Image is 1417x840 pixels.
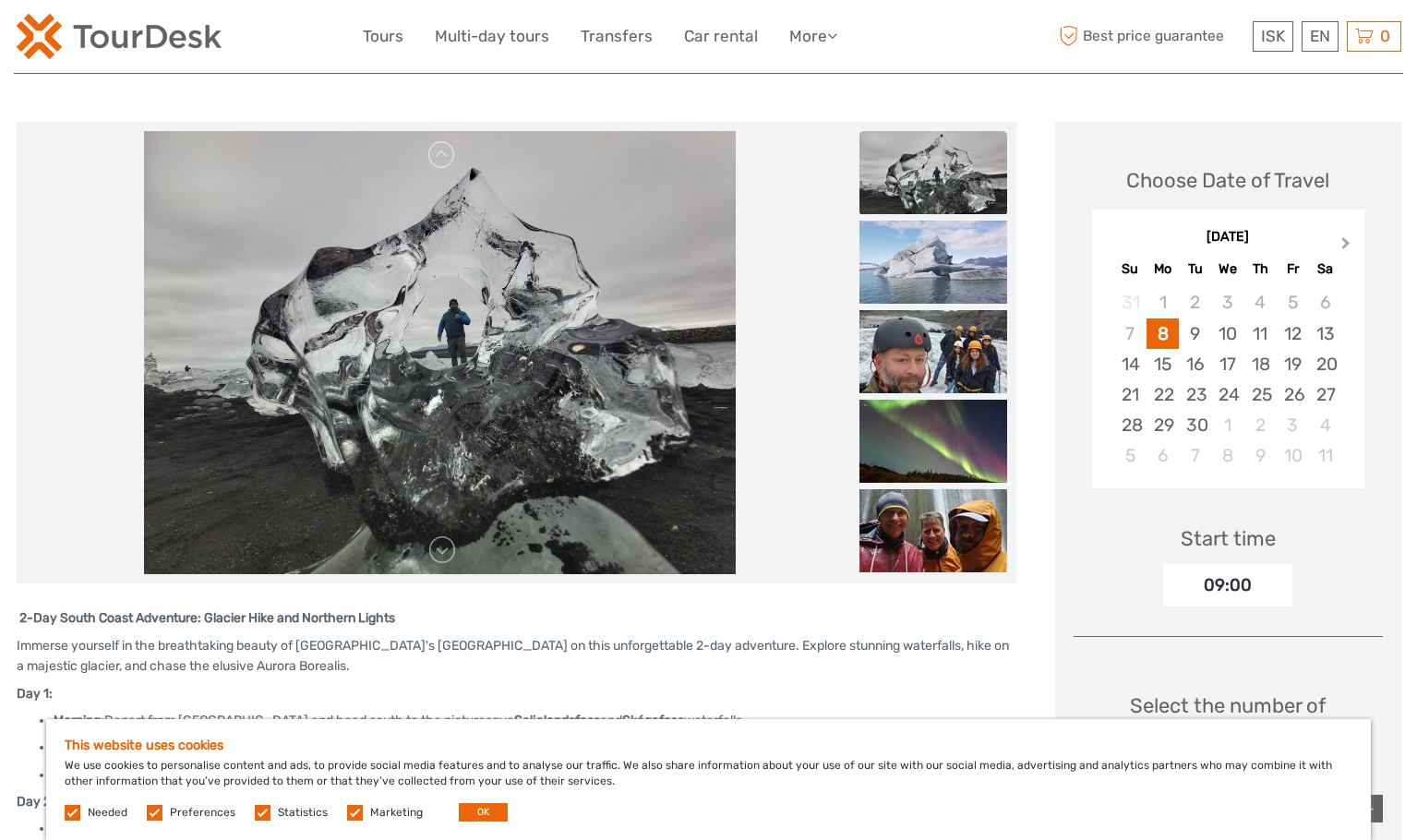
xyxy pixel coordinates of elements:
span: ISK [1261,27,1285,45]
img: 120-15d4194f-c635-41b9-a512-a3cb382bfb57_logo_small.png [17,14,222,59]
a: Car rental [684,23,758,50]
div: Start time [1181,524,1276,553]
div: Choose Saturday, September 20th, 2025 [1309,349,1341,379]
div: Sa [1309,257,1341,282]
div: [DATE] [1092,228,1364,247]
div: Choose Wednesday, September 17th, 2025 [1211,349,1243,379]
div: Choose Tuesday, October 7th, 2025 [1179,440,1211,471]
div: Choose Sunday, October 5th, 2025 [1114,440,1147,471]
button: OK [459,803,508,822]
div: 09:00 [1163,564,1292,606]
div: Choose Thursday, September 11th, 2025 [1244,318,1277,349]
div: Choose Sunday, September 28th, 2025 [1114,410,1147,440]
div: Select the number of participants [1074,691,1383,775]
div: Not available Saturday, September 6th, 2025 [1309,287,1341,318]
div: Choose Wednesday, September 10th, 2025 [1211,318,1243,349]
div: Choose Friday, October 10th, 2025 [1277,440,1309,471]
div: Choose Monday, September 22nd, 2025 [1147,379,1179,410]
label: Statistics [278,805,328,821]
label: Preferences [170,805,235,821]
div: Choose Sunday, September 14th, 2025 [1114,349,1147,379]
div: Choose Thursday, September 25th, 2025 [1244,379,1277,410]
strong: Skógafoss [622,713,684,728]
strong: Morning: [54,713,104,728]
strong: 2-Day South Coast Adventure: Glacier Hike and Northern Lights [19,610,395,626]
img: 7d244207141f4dd7a0a59d681135dacd_slider_thumbnail.jpeg [859,131,1007,214]
div: Choose Tuesday, September 9th, 2025 [1179,318,1211,349]
div: Choose Monday, September 8th, 2025 [1147,318,1179,349]
div: Choose Saturday, October 4th, 2025 [1309,410,1341,440]
div: Not available Tuesday, September 2nd, 2025 [1179,287,1211,318]
a: Multi-day tours [435,23,549,50]
div: Tu [1179,257,1211,282]
div: We [1211,257,1243,282]
div: Choose Wednesday, October 8th, 2025 [1211,440,1243,471]
div: Choose Saturday, October 11th, 2025 [1309,440,1341,471]
strong: Day 1: [17,686,53,702]
div: Not available Wednesday, September 3rd, 2025 [1211,287,1243,318]
a: Transfers [581,23,653,50]
div: Choose Date of Travel [1126,166,1329,195]
div: Choose Friday, September 19th, 2025 [1277,349,1309,379]
label: Needed [88,805,127,821]
div: Not available Sunday, August 31st, 2025 [1114,287,1147,318]
div: Choose Sunday, September 21st, 2025 [1114,379,1147,410]
div: month 2025-09 [1098,287,1358,471]
div: Fr [1277,257,1309,282]
img: 1ba9b0471a834df6927930409fec1ead_slider_thumbnail.jpeg [859,221,1007,304]
div: Not available Friday, September 5th, 2025 [1277,287,1309,318]
button: Next Month [1333,233,1363,262]
img: 9a3205a69d8049f5b928b13689e9304c_slider_thumbnail.jpeg [859,310,1007,393]
div: Choose Friday, October 3rd, 2025 [1277,410,1309,440]
button: Open LiveChat chat widget [212,29,234,51]
label: Marketing [370,805,423,821]
p: Immerse yourself in the breathtaking beauty of [GEOGRAPHIC_DATA]'s [GEOGRAPHIC_DATA] on this unfo... [17,636,1016,678]
div: Choose Thursday, October 9th, 2025 [1244,440,1277,471]
a: More [789,23,837,50]
div: Su [1114,257,1147,282]
img: 105a6933106f4724b54cf73c29fc4e03_slider_thumbnail.jpeg [859,400,1007,483]
strong: Seljalandsfoss [514,713,600,728]
div: EN [1302,21,1339,52]
img: 7d244207141f4dd7a0a59d681135dacd_main_slider.jpeg [144,131,735,574]
div: Choose Thursday, September 18th, 2025 [1244,349,1277,379]
div: Choose Monday, September 15th, 2025 [1147,349,1179,379]
div: Choose Thursday, October 2nd, 2025 [1244,410,1277,440]
div: Choose Tuesday, September 23rd, 2025 [1179,379,1211,410]
div: Not available Monday, September 1st, 2025 [1147,287,1179,318]
div: Choose Wednesday, October 1st, 2025 [1211,410,1243,440]
span: Best price guarantee [1055,21,1248,52]
div: Not available Sunday, September 7th, 2025 [1114,318,1147,349]
div: Choose Saturday, September 27th, 2025 [1309,379,1341,410]
div: We use cookies to personalise content and ads, to provide social media features and to analyse ou... [46,719,1371,840]
div: Choose Wednesday, September 24th, 2025 [1211,379,1243,410]
div: Th [1244,257,1277,282]
div: Choose Tuesday, September 16th, 2025 [1179,349,1211,379]
p: We're away right now. Please check back later! [26,32,209,47]
div: Choose Friday, September 12th, 2025 [1277,318,1309,349]
div: Mo [1147,257,1179,282]
h5: This website uses cookies [65,738,1352,753]
div: Choose Monday, October 6th, 2025 [1147,440,1179,471]
div: Choose Friday, September 26th, 2025 [1277,379,1309,410]
div: Choose Tuesday, September 30th, 2025 [1179,410,1211,440]
div: Choose Saturday, September 13th, 2025 [1309,318,1341,349]
img: aa8776633de24bf3a8221ec1ce4b15bc_slider_thumbnail.jpeg [859,489,1007,572]
a: Tours [363,23,403,50]
div: Not available Thursday, September 4th, 2025 [1244,287,1277,318]
li: Depart from [GEOGRAPHIC_DATA] and head south to the picturesque and waterfalls. [54,711,1016,731]
strong: Day 2: [17,794,54,810]
span: 0 [1377,27,1393,45]
div: Choose Monday, September 29th, 2025 [1147,410,1179,440]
